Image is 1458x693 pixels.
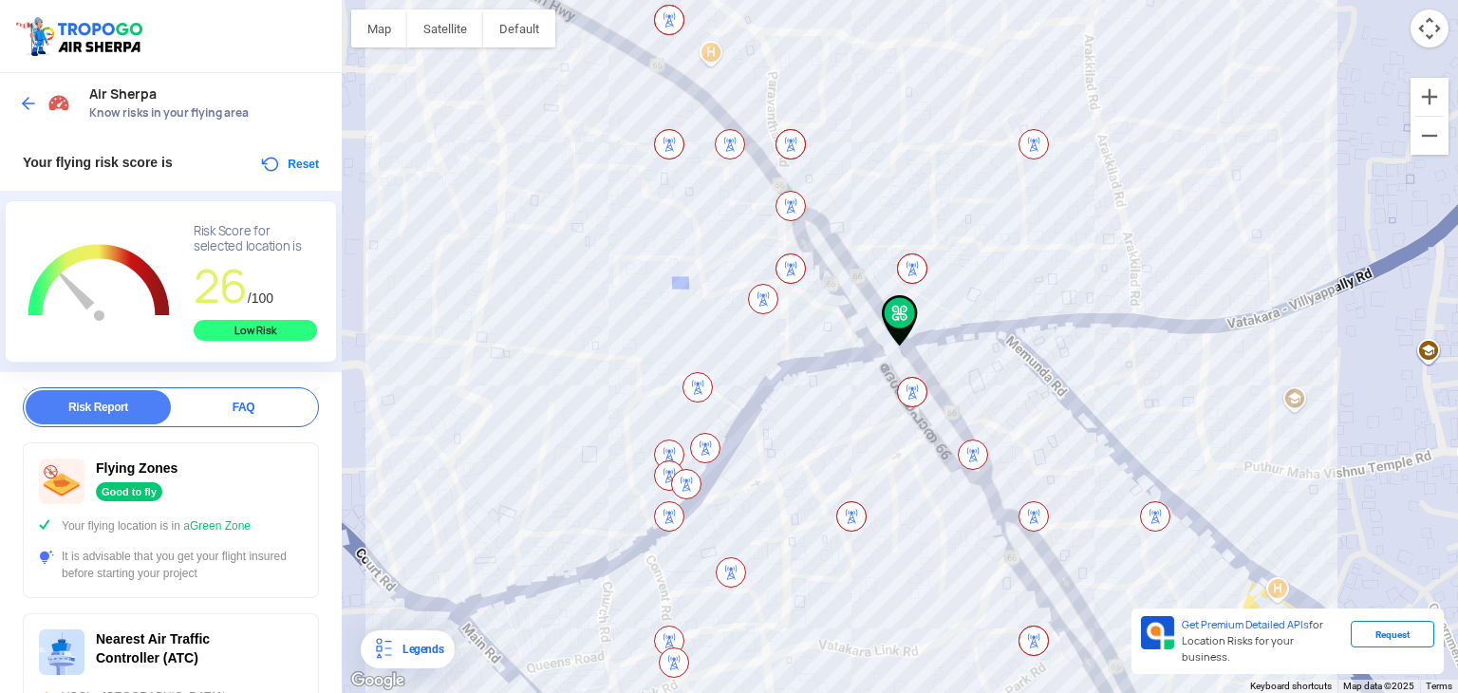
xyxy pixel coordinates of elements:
[1411,9,1449,47] button: Map camera controls
[171,390,316,424] div: FAQ
[19,94,38,113] img: ic_arrow_back_blue.svg
[96,482,162,501] div: Good to fly
[89,105,323,121] span: Know risks in your flying area
[372,638,395,661] img: Legends
[23,155,173,170] span: Your flying risk score is
[1343,681,1414,691] span: Map data ©2025
[248,290,273,306] span: /100
[194,320,317,341] div: Low Risk
[1250,680,1332,693] button: Keyboard shortcuts
[190,519,251,533] span: Green Zone
[194,256,248,316] span: 26
[47,91,70,114] img: Risk Scores
[346,668,409,693] a: Open this area in Google Maps (opens a new window)
[1411,78,1449,116] button: Zoom in
[407,9,483,47] button: Show satellite imagery
[39,459,84,504] img: ic_nofly.svg
[96,631,210,665] span: Nearest Air Traffic Controller (ATC)
[14,14,149,58] img: ic_tgdronemaps.svg
[96,460,178,476] span: Flying Zones
[39,517,303,534] div: Your flying location is in a
[1426,681,1452,691] a: Terms
[346,668,409,693] img: Google
[1351,621,1434,647] div: Request
[1141,616,1174,649] img: Premium APIs
[259,153,319,176] button: Reset
[39,548,303,582] div: It is advisable that you get your flight insured before starting your project
[1411,117,1449,155] button: Zoom out
[26,390,171,424] div: Risk Report
[39,629,84,675] img: ic_atc.svg
[89,86,323,102] span: Air Sherpa
[395,638,443,661] div: Legends
[194,224,317,254] div: Risk Score for selected location is
[1174,616,1351,666] div: for Location Risks for your business.
[351,9,407,47] button: Show street map
[20,224,178,344] g: Chart
[1182,618,1309,631] span: Get Premium Detailed APIs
